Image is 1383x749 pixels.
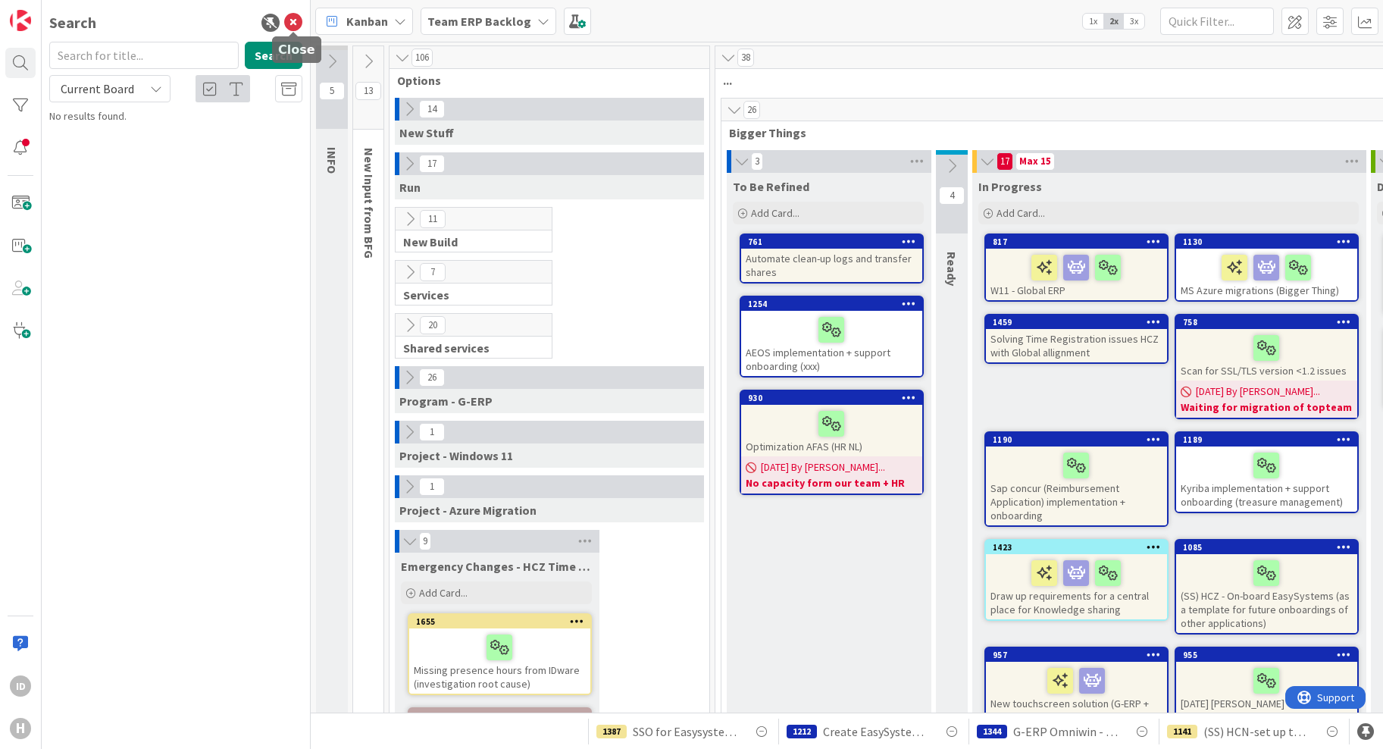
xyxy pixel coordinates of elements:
div: 1655 [409,615,590,628]
span: Options [397,73,690,88]
span: 1 [419,478,445,496]
div: 930Optimization AFAS (HR NL) [741,391,922,456]
span: 38 [737,49,754,67]
div: (SS) HCZ - On-board EasySystems (as a template for future onboardings of other applications) [1176,554,1357,633]
div: 1459Solving Time Registration issues HCZ with Global allignment [986,315,1167,362]
div: 1212 [787,725,817,738]
span: (SS) HCN-set up the test environment of local HR system Sharegoo to interface withISAH Global tes... [1203,722,1311,741]
div: 1423 [993,542,1167,553]
div: No results found. [49,108,302,124]
div: ID [10,675,31,697]
div: MS Azure migrations (Bigger Thing) [1176,249,1357,300]
span: Add Card... [997,206,1045,220]
div: 1141 [1167,725,1197,738]
span: [DATE] By [PERSON_NAME]... [761,459,885,475]
span: G-ERP Omniwin - Isah [1013,722,1121,741]
span: Program - G-ERP [399,393,493,409]
a: 1085(SS) HCZ - On-board EasySystems (as a template for future onboardings of other applications) [1175,539,1359,635]
a: 761Automate clean-up logs and transfer shares [740,233,924,284]
div: Sap concur (Reimbursement Application) implementation + onboarding [986,447,1167,525]
span: 26 [743,101,760,119]
div: 957New touchscreen solution (G-ERP + W11) [986,648,1167,727]
div: 1254AEOS implementation + support onboarding (xxx) [741,297,922,376]
a: 957New touchscreen solution (G-ERP + W11) [984,647,1169,729]
span: Project - Windows 11 [399,448,513,463]
div: Automate clean-up logs and transfer shares [741,249,922,282]
input: Quick Filter... [1160,8,1274,35]
div: [DATE] [PERSON_NAME] (Implementation and Onboarding Application) [1176,662,1357,741]
span: Create EasySystems Interface structure and define requirements for ISAH Global... (G-ERP) [823,722,931,741]
div: 1085 [1176,541,1357,554]
div: H [10,718,31,739]
a: 930Optimization AFAS (HR NL)[DATE] By [PERSON_NAME]...No capacity form our team + HR [740,390,924,495]
span: 5 [319,82,345,100]
span: To Be Refined [733,179,809,194]
div: 930 [741,391,922,405]
div: New touchscreen solution (G-ERP + W11) [986,662,1167,727]
span: Kanban [346,12,388,30]
span: New Build [403,234,533,249]
span: Support [32,2,69,20]
span: 3 [751,152,763,171]
div: 1085(SS) HCZ - On-board EasySystems (as a template for future onboardings of other applications) [1176,541,1357,633]
span: Add Card... [419,586,468,600]
div: 955 [1176,648,1357,662]
img: Visit kanbanzone.com [10,10,31,31]
div: Draw up requirements for a central place for Knowledge sharing [986,554,1167,619]
div: 957 [993,650,1167,660]
div: 1254 [748,299,922,309]
span: 14 [419,100,445,118]
a: 1190Sap concur (Reimbursement Application) implementation + onboarding [984,431,1169,527]
div: 1189 [1183,434,1357,445]
div: 1130 [1183,237,1357,247]
div: Missing presence hours from IDware (investigation root cause) [409,628,590,694]
div: 1344 [977,725,1007,738]
span: Ready [944,252,959,286]
a: 1189Kyriba implementation + support onboarding (treasure management) [1175,431,1359,513]
div: 1387 [596,725,627,738]
span: [DATE] By [PERSON_NAME]... [1196,384,1320,400]
span: 7 [420,263,446,281]
div: Search [49,11,96,34]
div: 817 [993,237,1167,247]
span: Project - Azure Migration [399,503,537,518]
div: 1190 [993,434,1167,445]
div: Solving Time Registration issues HCZ with Global allignment [986,329,1167,362]
div: 761 [748,237,922,247]
a: 1423Draw up requirements for a central place for Knowledge sharing [984,539,1169,621]
div: Max 15 [1019,158,1051,165]
div: 758Scan for SSL/TLS version <1.2 issues [1176,315,1357,381]
span: 17 [997,152,1013,171]
span: In Progress [978,179,1042,194]
a: 1459Solving Time Registration issues HCZ with Global allignment [984,314,1169,364]
div: 955 [1183,650,1357,660]
div: 761 [741,235,922,249]
span: New Stuff [399,125,454,140]
a: 758Scan for SSL/TLS version <1.2 issues[DATE] By [PERSON_NAME]...Waiting for migration of topteam [1175,314,1359,419]
div: 1655 [416,616,590,627]
a: 1254AEOS implementation + support onboarding (xxx) [740,296,924,378]
div: 1254 [741,297,922,311]
div: 955[DATE] [PERSON_NAME] (Implementation and Onboarding Application) [1176,648,1357,741]
span: Current Board [61,81,134,96]
div: Optimization AFAS (HR NL) [741,405,922,456]
span: Add Card... [751,206,799,220]
a: 1655Missing presence hours from IDware (investigation root cause) [408,613,592,695]
span: 2x [1103,14,1124,29]
span: 11 [420,210,446,228]
div: Kyriba implementation + support onboarding (treasure management) [1176,447,1357,512]
input: Search for title... [49,42,239,69]
div: 761Automate clean-up logs and transfer shares [741,235,922,282]
span: INFO [324,147,339,174]
a: 817W11 - Global ERP [984,233,1169,302]
div: W11 - Global ERP [986,249,1167,300]
span: 106 [411,49,433,67]
span: SSO for Easysystems test environment [633,722,740,741]
div: 930 [748,393,922,403]
b: No capacity form our team + HR [746,475,918,490]
span: 1 [419,423,445,441]
div: AEOS implementation + support onboarding (xxx) [741,311,922,376]
div: 1234 [409,709,590,722]
div: 758 [1176,315,1357,329]
span: 17 [419,155,445,173]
